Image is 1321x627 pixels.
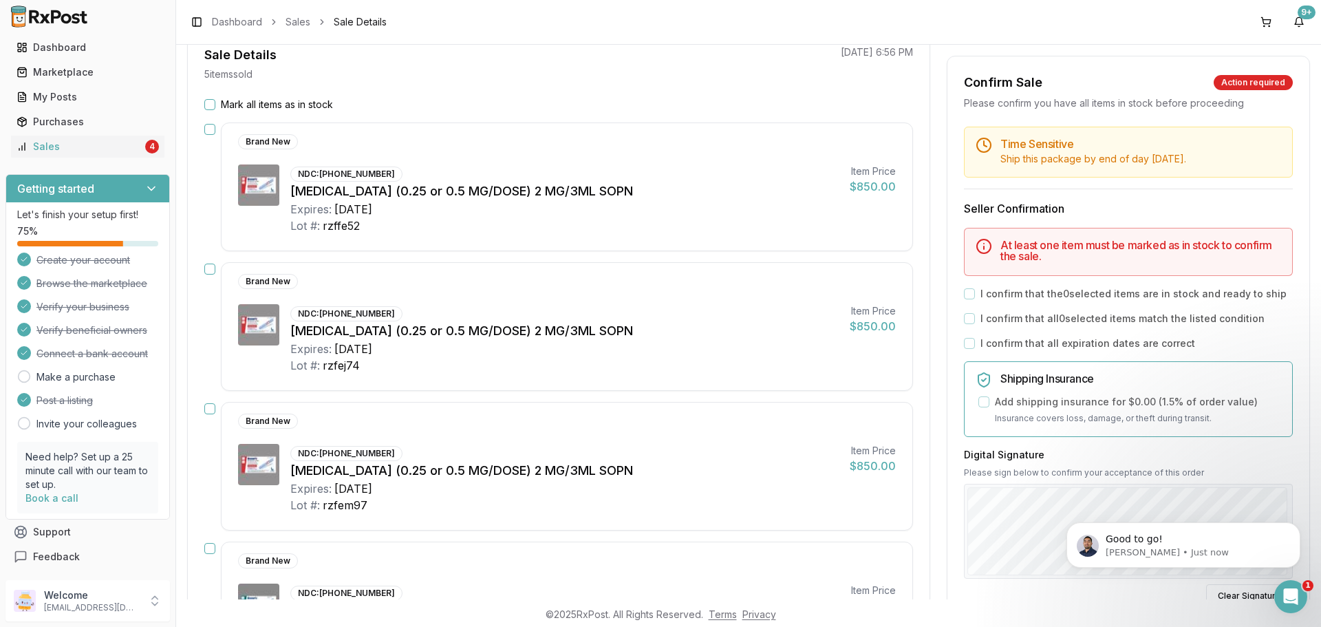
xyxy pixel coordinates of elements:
[334,480,372,497] div: [DATE]
[850,178,896,195] div: $850.00
[290,480,332,497] div: Expires:
[850,444,896,458] div: Item Price
[742,608,776,620] a: Privacy
[44,602,140,613] p: [EMAIL_ADDRESS][DOMAIN_NAME]
[1214,75,1293,90] div: Action required
[1000,240,1281,262] h5: At least one item must be marked as in stock to confirm the sale.
[1000,373,1281,384] h5: Shipping Insurance
[238,304,279,346] img: Ozempic (0.25 or 0.5 MG/DOSE) 2 MG/3ML SOPN
[6,544,170,569] button: Feedback
[6,520,170,544] button: Support
[850,304,896,318] div: Item Price
[36,394,93,407] span: Post a listing
[1206,584,1293,608] button: Clear Signature
[995,412,1281,425] p: Insurance covers loss, damage, or theft during transit.
[6,6,94,28] img: RxPost Logo
[1000,138,1281,149] h5: Time Sensitive
[14,590,36,612] img: User avatar
[841,45,913,59] p: [DATE] 6:56 PM
[964,73,1042,92] div: Confirm Sale
[36,253,130,267] span: Create your account
[17,115,159,129] div: Purchases
[709,608,737,620] a: Terms
[17,208,158,222] p: Let's finish your setup first!
[212,15,262,29] a: Dashboard
[36,417,137,431] a: Invite your colleagues
[11,85,164,109] a: My Posts
[36,323,147,337] span: Verify beneficial owners
[36,277,147,290] span: Browse the marketplace
[204,45,277,65] div: Sale Details
[980,312,1265,326] label: I confirm that all 0 selected items match the listed condition
[290,182,839,201] div: [MEDICAL_DATA] (0.25 or 0.5 MG/DOSE) 2 MG/3ML SOPN
[286,15,310,29] a: Sales
[1288,11,1310,33] button: 9+
[25,450,150,491] p: Need help? Set up a 25 minute call with our team to set up.
[290,306,402,321] div: NDC: [PHONE_NUMBER]
[238,414,298,429] div: Brand New
[6,111,170,133] button: Purchases
[964,448,1293,462] h3: Digital Signature
[334,341,372,357] div: [DATE]
[36,370,116,384] a: Make a purchase
[323,357,360,374] div: rzfej74
[36,347,148,361] span: Connect a bank account
[238,444,279,485] img: Ozempic (0.25 or 0.5 MG/DOSE) 2 MG/3ML SOPN
[850,597,896,614] div: $850.00
[290,167,402,182] div: NDC: [PHONE_NUMBER]
[964,467,1293,478] p: Please sign below to confirm your acceptance of this order
[290,321,839,341] div: [MEDICAL_DATA] (0.25 or 0.5 MG/DOSE) 2 MG/3ML SOPN
[238,274,298,289] div: Brand New
[290,201,332,217] div: Expires:
[36,300,129,314] span: Verify your business
[11,60,164,85] a: Marketplace
[6,61,170,83] button: Marketplace
[238,553,298,568] div: Brand New
[1000,153,1186,164] span: Ship this package by end of day [DATE] .
[1046,493,1321,590] iframe: Intercom notifications message
[290,357,320,374] div: Lot #:
[17,41,159,54] div: Dashboard
[334,201,372,217] div: [DATE]
[221,98,333,111] label: Mark all items as in stock
[290,217,320,234] div: Lot #:
[11,35,164,60] a: Dashboard
[290,341,332,357] div: Expires:
[6,86,170,108] button: My Posts
[850,318,896,334] div: $850.00
[17,224,38,238] span: 75 %
[17,65,159,79] div: Marketplace
[17,180,94,197] h3: Getting started
[212,15,387,29] nav: breadcrumb
[850,458,896,474] div: $850.00
[995,395,1258,409] label: Add shipping insurance for $0.00 ( 1.5 % of order value)
[290,497,320,513] div: Lot #:
[290,446,402,461] div: NDC: [PHONE_NUMBER]
[1302,580,1313,591] span: 1
[238,584,279,625] img: Ozempic (1 MG/DOSE) 4 MG/3ML SOPN
[11,109,164,134] a: Purchases
[1274,580,1307,613] iframe: Intercom live chat
[964,200,1293,217] h3: Seller Confirmation
[323,217,360,234] div: rzffe52
[25,492,78,504] a: Book a call
[17,90,159,104] div: My Posts
[11,134,164,159] a: Sales4
[44,588,140,602] p: Welcome
[850,584,896,597] div: Item Price
[964,96,1293,110] div: Please confirm you have all items in stock before proceeding
[33,550,80,564] span: Feedback
[6,36,170,59] button: Dashboard
[17,140,142,153] div: Sales
[238,134,298,149] div: Brand New
[850,164,896,178] div: Item Price
[980,287,1287,301] label: I confirm that the 0 selected items are in stock and ready to ship
[290,461,839,480] div: [MEDICAL_DATA] (0.25 or 0.5 MG/DOSE) 2 MG/3ML SOPN
[238,164,279,206] img: Ozempic (0.25 or 0.5 MG/DOSE) 2 MG/3ML SOPN
[1298,6,1315,19] div: 9+
[323,497,367,513] div: rzfem97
